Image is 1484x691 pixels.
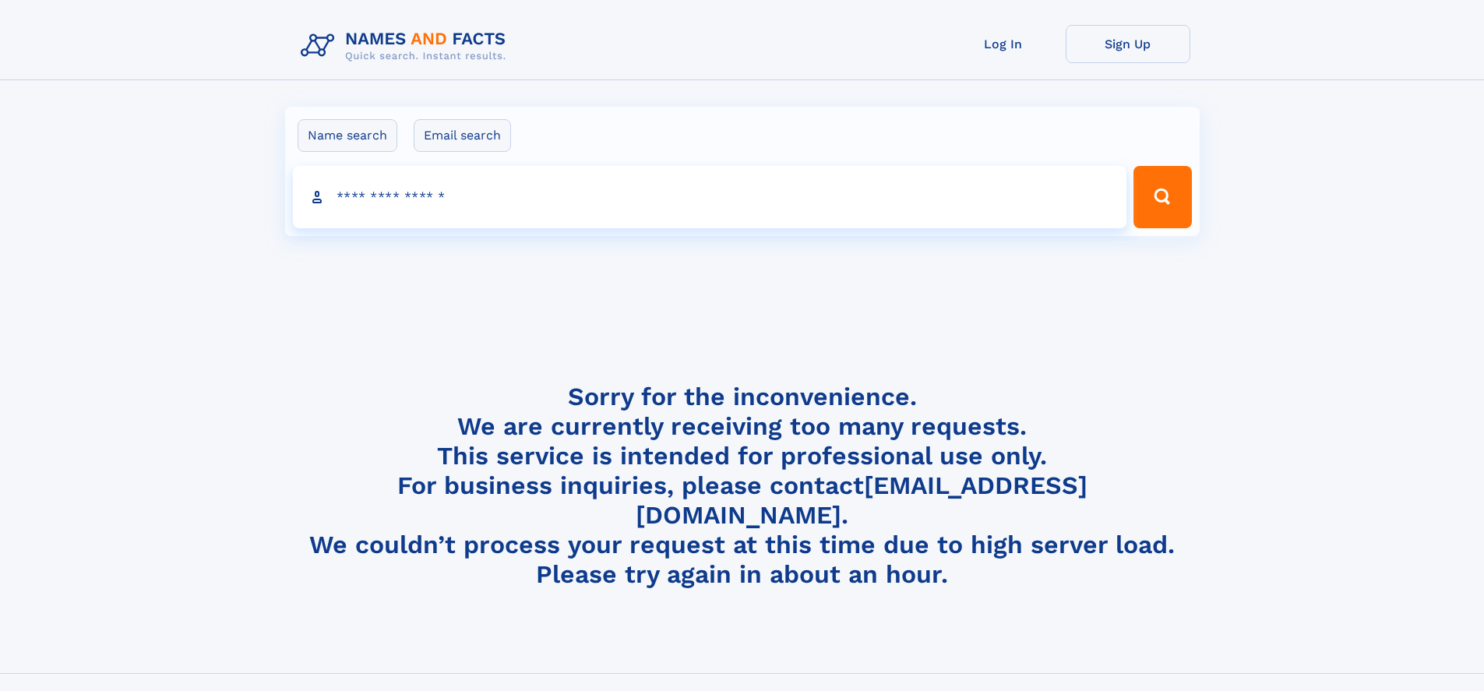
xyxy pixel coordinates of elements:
[1066,25,1190,63] a: Sign Up
[294,25,519,67] img: Logo Names and Facts
[298,119,397,152] label: Name search
[636,471,1087,530] a: [EMAIL_ADDRESS][DOMAIN_NAME]
[941,25,1066,63] a: Log In
[294,382,1190,590] h4: Sorry for the inconvenience. We are currently receiving too many requests. This service is intend...
[414,119,511,152] label: Email search
[1133,166,1191,228] button: Search Button
[293,166,1127,228] input: search input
